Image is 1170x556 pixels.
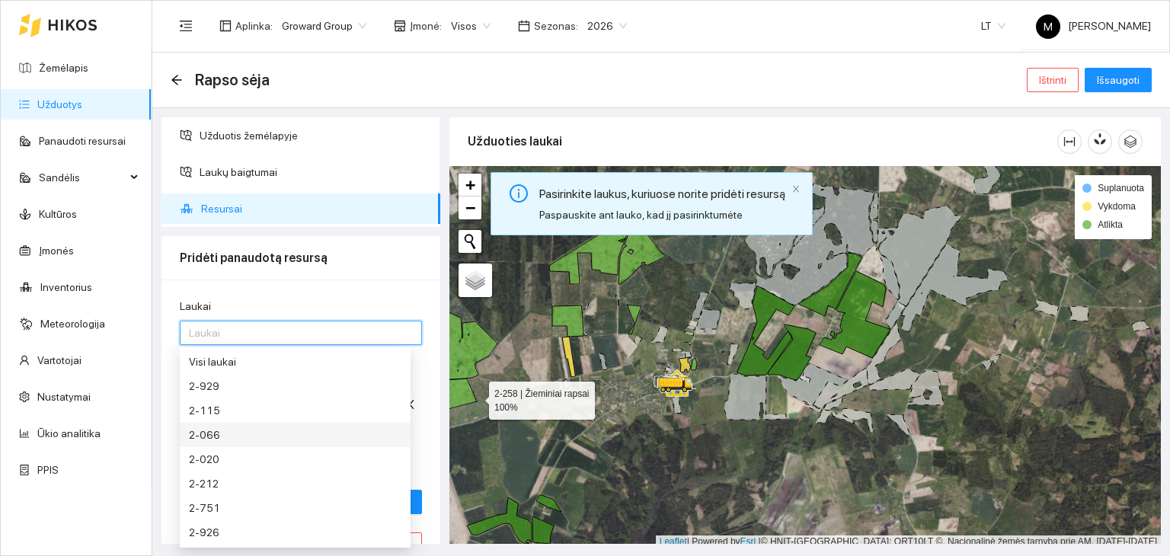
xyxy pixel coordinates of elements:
a: Layers [459,264,492,297]
div: Visi laukai [189,353,401,370]
a: Kultūros [39,208,77,220]
a: Leaflet [660,536,687,547]
a: Zoom in [459,174,481,197]
span: LT [981,14,1005,37]
span: column-width [1058,136,1081,148]
span: Visos [451,14,491,37]
div: 2-020 [180,447,411,471]
div: Atgal [171,74,183,87]
span: − [465,198,475,217]
div: | Powered by © HNIT-[GEOGRAPHIC_DATA]; ORT10LT ©, Nacionalinė žemės tarnyba prie AM, [DATE]-[DATE] [656,535,1161,548]
a: Esri [740,536,756,547]
span: Įmonė : [410,18,442,34]
span: M [1044,14,1053,39]
span: Aplinka : [235,18,273,34]
span: | [759,536,761,547]
span: arrow-left [171,74,183,86]
a: Nustatymai [37,391,91,403]
a: Panaudoti resursai [39,135,126,147]
button: menu-fold [171,11,201,41]
span: info-circle [510,184,528,203]
button: close [791,184,801,194]
span: layout [219,20,232,32]
a: Žemėlapis [39,62,88,74]
a: PPIS [37,464,59,476]
a: Įmonės [39,244,74,257]
div: Pridėti panaudotą resursą [180,236,422,280]
div: 2-212 [180,471,411,496]
span: calendar [518,20,530,32]
a: Ūkio analitika [37,427,101,439]
a: Inventorius [40,281,92,293]
button: Initiate a new search [459,230,481,253]
span: Sandėlis [39,162,126,193]
div: Pasirinkite laukus, kuriuose norite pridėti resursą [539,184,785,203]
div: 2-926 [180,520,411,545]
span: 2026 [587,14,627,37]
div: Užduoties laukai [468,120,1057,163]
div: 2-751 [189,500,401,516]
button: Išsaugoti [1085,68,1152,92]
div: 2-212 [189,475,401,492]
span: [PERSON_NAME] [1036,20,1151,32]
span: Sezonas : [534,18,578,34]
span: Atlikta [1098,219,1123,230]
span: Ištrinti [1039,72,1066,88]
a: Vartotojai [37,354,82,366]
div: 2-929 [189,378,401,395]
span: Išsaugoti [1097,72,1140,88]
div: 2-066 [189,427,401,443]
span: menu-fold [179,19,193,33]
div: Paspauskite ant lauko, kad jį pasirinktumėte [539,206,785,223]
span: Rapso sėja [195,68,270,92]
div: 2-929 [180,374,411,398]
span: Suplanuota [1098,183,1144,193]
div: 2-066 [180,423,411,447]
span: shop [394,20,406,32]
span: + [465,175,475,194]
a: Zoom out [459,197,481,219]
div: Visi laukai [180,350,411,374]
div: 2-020 [189,451,401,468]
span: Resursai [201,193,428,224]
div: 2-926 [189,524,401,541]
input: Laukai [189,324,192,342]
span: Laukų baigtumai [200,157,428,187]
label: Laukai [180,299,211,315]
button: Ištrinti [1027,68,1079,92]
a: Meteorologija [40,318,105,330]
a: Užduotys [37,98,82,110]
span: Groward Group [282,14,366,37]
div: 2-115 [180,398,411,423]
button: column-width [1057,129,1082,154]
div: 2-751 [180,496,411,520]
div: 2-115 [189,402,401,419]
span: Vykdoma [1098,201,1136,212]
span: Užduotis žemėlapyje [200,120,428,151]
